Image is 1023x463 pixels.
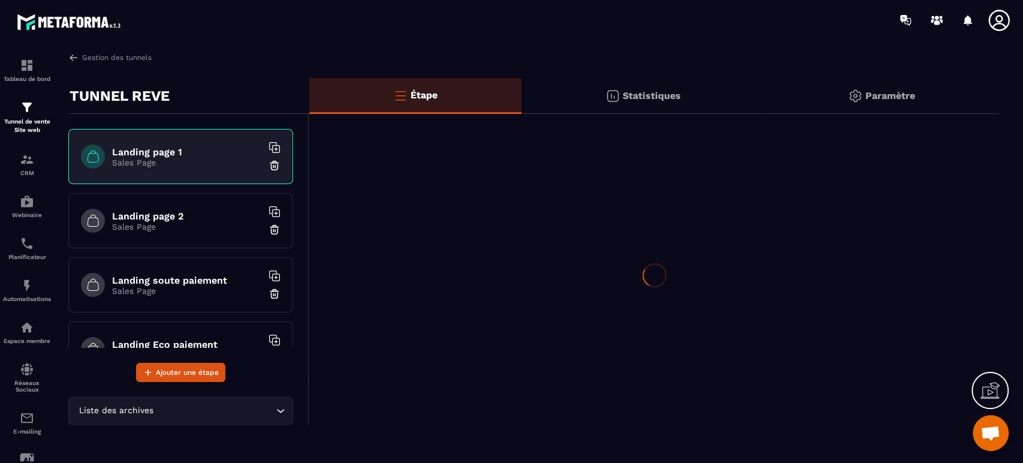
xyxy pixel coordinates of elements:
[3,118,51,134] p: Tunnel de vente Site web
[112,222,262,231] p: Sales Page
[3,227,51,269] a: schedulerschedulerPlanificateur
[112,146,262,158] h6: Landing page 1
[20,236,34,251] img: scheduler
[156,366,219,378] span: Ajouter une étape
[112,286,262,296] p: Sales Page
[605,89,620,103] img: stats.20deebd0.svg
[268,160,280,172] img: trash
[68,52,152,63] a: Gestion des tunnels
[20,58,34,73] img: formation
[3,170,51,176] p: CRM
[3,76,51,82] p: Tableau de bord
[3,311,51,353] a: automationsautomationsEspace membre
[20,194,34,209] img: automations
[20,411,34,425] img: email
[20,100,34,115] img: formation
[76,404,156,417] span: Liste des archives
[973,415,1009,451] div: Ouvrir le chat
[3,91,51,143] a: formationformationTunnel de vente Site web
[865,90,915,101] p: Paramètre
[17,11,125,33] img: logo
[3,296,51,302] p: Automatisations
[268,288,280,300] img: trash
[112,211,262,222] h6: Landing page 2
[112,339,262,350] h6: Landing Eco paiement
[3,402,51,444] a: emailemailE-mailing
[3,212,51,218] p: Webinaire
[3,254,51,260] p: Planificateur
[3,380,51,393] p: Réseaux Sociaux
[20,362,34,377] img: social-network
[20,278,34,293] img: automations
[393,88,408,103] img: bars-o.4a397970.svg
[411,89,437,101] p: Étape
[112,275,262,286] h6: Landing soute paiement
[136,363,225,382] button: Ajouter une étape
[623,90,681,101] p: Statistiques
[3,353,51,402] a: social-networksocial-networkRéseaux Sociaux
[20,320,34,335] img: automations
[3,143,51,185] a: formationformationCRM
[68,52,79,63] img: arrow
[20,152,34,167] img: formation
[3,49,51,91] a: formationformationTableau de bord
[3,338,51,344] p: Espace membre
[268,224,280,236] img: trash
[68,397,293,425] div: Search for option
[70,84,170,108] p: TUNNEL REVE
[3,428,51,435] p: E-mailing
[3,269,51,311] a: automationsautomationsAutomatisations
[112,158,262,167] p: Sales Page
[156,404,273,417] input: Search for option
[3,185,51,227] a: automationsautomationsWebinaire
[848,89,862,103] img: setting-gr.5f69749f.svg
